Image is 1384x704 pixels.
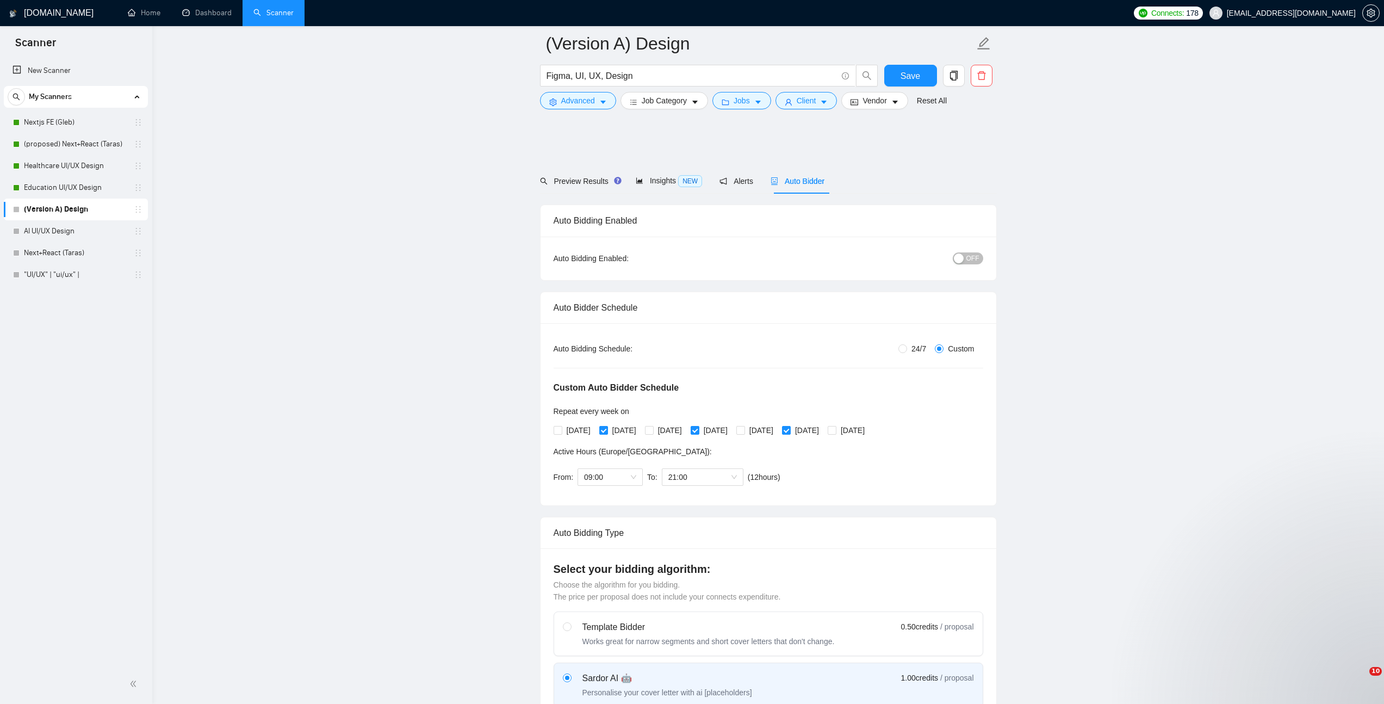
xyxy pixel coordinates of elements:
span: edit [977,36,991,51]
span: notification [719,177,727,185]
li: My Scanners [4,86,148,286]
span: area-chart [636,177,643,184]
button: search [856,65,878,87]
span: 1.00 credits [901,672,938,684]
span: holder [134,205,142,214]
a: Reset All [917,95,947,107]
span: 0.50 credits [901,621,938,633]
span: caret-down [754,98,762,106]
span: info-circle [842,72,849,79]
img: logo [9,5,17,22]
div: Template Bidder [582,621,835,634]
button: settingAdvancedcaret-down [540,92,616,109]
span: [DATE] [608,424,641,436]
a: (Version A) Design [24,199,127,220]
span: folder [722,98,729,106]
span: setting [549,98,557,106]
span: Custom [944,343,978,355]
span: robot [771,177,778,185]
span: caret-down [891,98,899,106]
button: copy [943,65,965,87]
img: upwork-logo.png [1139,9,1147,17]
span: Advanced [561,95,595,107]
span: ( 12 hours) [748,473,780,481]
div: Works great for narrow segments and short cover letters that don't change. [582,636,835,647]
span: 178 [1186,7,1198,19]
span: caret-down [599,98,607,106]
span: holder [134,162,142,170]
a: (proposed) Next+React (Taras) [24,133,127,155]
button: delete [971,65,992,87]
h4: Select your bidding algorithm: [554,561,983,577]
a: homeHome [128,8,160,17]
span: user [1212,9,1220,17]
a: Education UI/UX Design [24,177,127,199]
span: / proposal [940,672,973,683]
span: [DATE] [654,424,686,436]
span: 24/7 [907,343,930,355]
a: AI UI/UX Design [24,220,127,242]
span: idcard [851,98,858,106]
span: user [785,98,792,106]
span: 21:00 [668,469,737,485]
span: Alerts [719,177,753,186]
div: Tooltip anchor [613,176,623,186]
a: Next+React (Taras) [24,242,127,264]
span: bars [630,98,637,106]
div: Auto Bidder Schedule [554,292,983,323]
button: userClientcaret-down [775,92,837,109]
span: search [540,177,548,185]
span: OFF [966,252,979,264]
span: Preview Results [540,177,618,186]
input: Search Freelance Jobs... [547,69,837,83]
a: New Scanner [13,60,139,82]
span: [DATE] [562,424,595,436]
span: holder [134,227,142,236]
button: search [8,88,25,106]
span: copy [944,71,964,81]
input: Scanner name... [546,30,975,57]
span: [DATE] [836,424,869,436]
span: Client [797,95,816,107]
a: dashboardDashboard [182,8,232,17]
button: setting [1362,4,1380,22]
span: My Scanners [29,86,72,108]
div: Sardor AI 🤖 [582,672,752,685]
span: holder [134,183,142,192]
span: setting [1363,9,1379,17]
span: To: [647,473,657,481]
button: barsJob Categorycaret-down [620,92,708,109]
div: Auto Bidding Enabled: [554,252,697,264]
div: Personalise your cover letter with ai [placeholders] [582,687,752,698]
span: double-left [129,678,140,689]
a: "UI/UX" | "ui/ux" | [24,264,127,286]
li: New Scanner [4,60,148,82]
span: Choose the algorithm for you bidding. The price per proposal does not include your connects expen... [554,581,781,601]
span: [DATE] [791,424,823,436]
button: folderJobscaret-down [712,92,771,109]
span: search [857,71,877,81]
span: 09:00 [584,469,636,485]
a: searchScanner [253,8,294,17]
span: Jobs [734,95,750,107]
span: From: [554,473,574,481]
div: Auto Bidding Schedule: [554,343,697,355]
span: Auto Bidder [771,177,824,186]
span: Connects: [1151,7,1184,19]
span: Insights [636,176,702,185]
span: holder [134,270,142,279]
span: search [8,93,24,101]
h5: Custom Auto Bidder Schedule [554,381,679,394]
iframe: Intercom live chat [1347,667,1373,693]
span: Save [901,69,920,83]
span: caret-down [820,98,828,106]
span: Active Hours ( Europe/[GEOGRAPHIC_DATA] ): [554,447,712,456]
a: setting [1362,9,1380,17]
span: Scanner [7,35,65,58]
span: Job Category [642,95,687,107]
span: delete [971,71,992,81]
span: Vendor [862,95,886,107]
a: Nextjs FE (Gleb) [24,112,127,133]
button: idcardVendorcaret-down [841,92,908,109]
button: Save [884,65,937,87]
